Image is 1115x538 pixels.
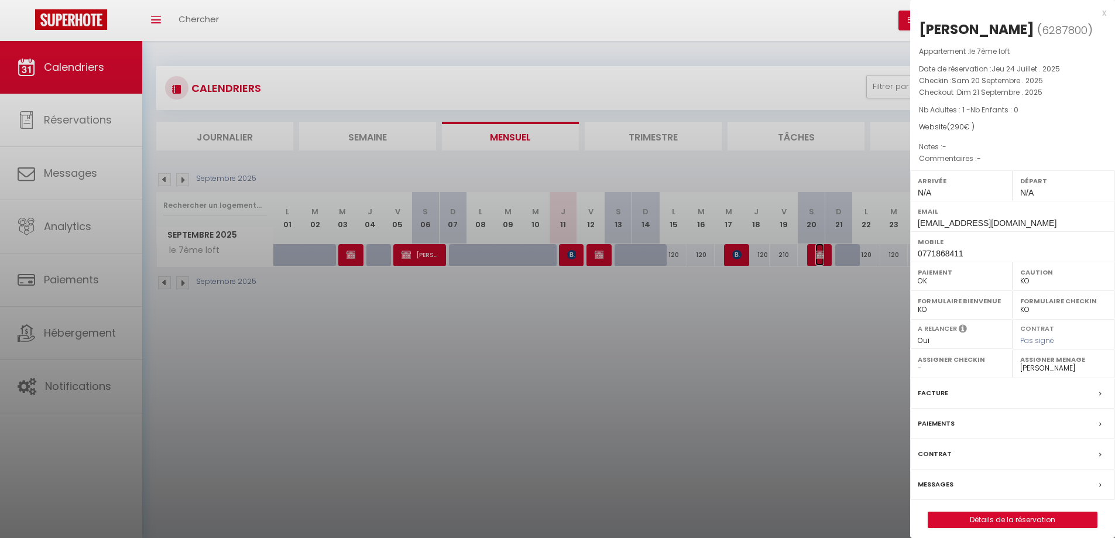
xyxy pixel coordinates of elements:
[919,122,1106,133] div: Website
[1020,188,1034,197] span: N/A
[919,46,1106,57] p: Appartement :
[918,387,948,399] label: Facture
[1020,266,1107,278] label: Caution
[928,512,1097,528] button: Détails de la réservation
[918,448,952,460] label: Contrat
[1020,295,1107,307] label: Formulaire Checkin
[1020,335,1054,345] span: Pas signé
[919,87,1106,98] p: Checkout :
[1020,175,1107,187] label: Départ
[918,324,957,334] label: A relancer
[1020,354,1107,365] label: Assigner Menage
[919,63,1106,75] p: Date de réservation :
[1020,324,1054,331] label: Contrat
[950,122,964,132] span: 290
[919,20,1034,39] div: [PERSON_NAME]
[918,188,931,197] span: N/A
[910,6,1106,20] div: x
[918,354,1005,365] label: Assigner Checkin
[918,249,963,258] span: 0771868411
[969,46,1010,56] span: le 7ème loft
[977,153,981,163] span: -
[918,417,955,430] label: Paiements
[957,87,1042,97] span: Dim 21 Septembre . 2025
[959,324,967,337] i: Sélectionner OUI si vous souhaiter envoyer les séquences de messages post-checkout
[9,5,44,40] button: Ouvrir le widget de chat LiveChat
[918,218,1056,228] span: [EMAIL_ADDRESS][DOMAIN_NAME]
[992,64,1060,74] span: Jeu 24 Juillet . 2025
[918,478,953,491] label: Messages
[1042,23,1087,37] span: 6287800
[1065,485,1106,529] iframe: Chat
[919,141,1106,153] p: Notes :
[919,105,1018,115] span: Nb Adultes : 1 -
[942,142,946,152] span: -
[1037,22,1093,38] span: ( )
[970,105,1018,115] span: Nb Enfants : 0
[919,75,1106,87] p: Checkin :
[919,153,1106,165] p: Commentaires :
[918,236,1107,248] label: Mobile
[918,205,1107,217] label: Email
[952,76,1043,85] span: Sam 20 Septembre . 2025
[947,122,975,132] span: ( € )
[918,175,1005,187] label: Arrivée
[918,266,1005,278] label: Paiement
[928,512,1097,527] a: Détails de la réservation
[918,295,1005,307] label: Formulaire Bienvenue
